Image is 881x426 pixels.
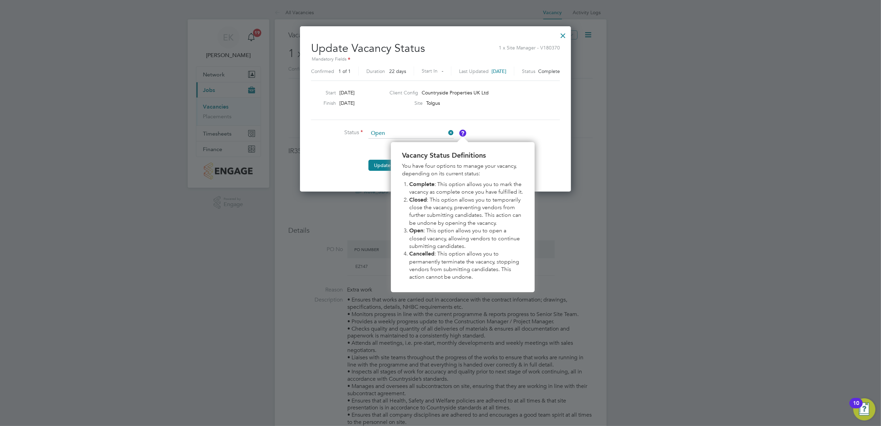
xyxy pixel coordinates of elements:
[522,68,535,74] label: Status
[368,160,396,171] button: Update
[491,68,506,74] span: [DATE]
[311,36,560,78] h2: Update Vacancy Status
[339,90,355,96] span: [DATE]
[409,181,523,195] span: : This option allows you to mark the vacancy as complete once you have fulfilled it.
[426,100,440,106] span: Tolgus
[409,227,521,249] span: : This option allows you to open a closed vacancy, allowing vendors to continue submitting candid...
[853,403,859,412] div: 10
[308,100,336,106] label: Finish
[311,56,560,63] div: Mandatory Fields
[853,398,875,420] button: Open Resource Center, 10 new notifications
[311,129,363,136] label: Status
[422,67,438,75] label: Start In
[311,68,334,74] label: Confirmed
[409,196,523,226] span: : This option allows you to temporarily close the vacancy, preventing vendors from further submit...
[409,196,427,203] strong: Closed
[390,90,418,96] label: Client Config
[391,142,535,292] div: Vacancy Status Definitions
[409,181,434,187] strong: Complete
[402,151,486,159] strong: Vacancy Status Definitions
[459,130,466,137] button: Vacancy Status Definitions
[366,68,385,74] label: Duration
[368,128,454,139] input: Select one
[409,250,434,257] strong: Cancelled
[390,100,423,106] label: Site
[339,100,355,106] span: [DATE]
[409,250,521,280] span: : This option allows you to permanently terminate the vacancy, stopping vendors from submitting c...
[409,227,423,234] strong: Open
[389,68,406,74] span: 22 days
[308,90,336,96] label: Start
[442,68,443,74] span: -
[402,162,524,178] p: You have four options to manage your vacancy, depending on its current status:
[499,41,560,51] span: 1 x Site Manager - V180370
[422,90,489,96] span: Countryside Properties UK Ltd
[311,160,518,178] li: or
[459,68,489,74] label: Last Updated
[538,68,560,74] span: Complete
[338,68,351,74] span: 1 of 1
